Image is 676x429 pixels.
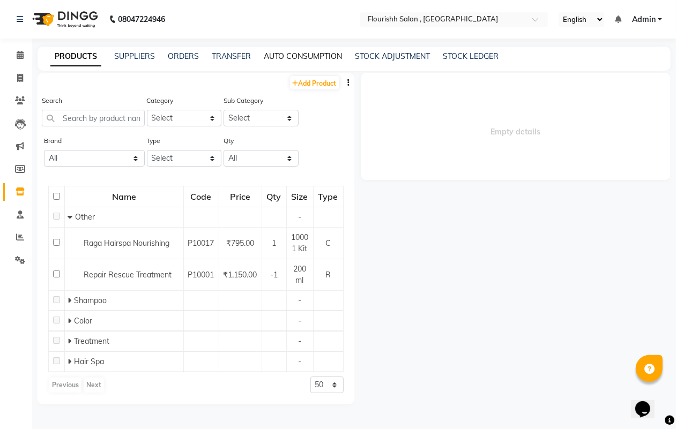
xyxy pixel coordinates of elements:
a: ORDERS [168,51,199,61]
span: Expand Row [68,316,74,326]
span: ₹1,150.00 [224,270,257,280]
span: - [298,357,301,366]
span: ₹795.00 [226,238,254,248]
span: 1 [272,238,276,248]
div: Price [220,187,261,206]
span: Color [74,316,92,326]
span: Expand Row [68,296,74,305]
a: AUTO CONSUMPTION [264,51,342,61]
span: R [325,270,331,280]
b: 08047224946 [118,4,165,34]
label: Qty [224,136,234,146]
span: Hair Spa [74,357,104,366]
span: Admin [632,14,656,25]
span: Collapse Row [68,212,75,222]
span: Expand Row [68,336,74,346]
div: Name [65,187,183,206]
span: -1 [270,270,278,280]
span: Treatment [74,336,109,346]
span: 1000 1 Kit [291,232,308,253]
span: Empty details [361,73,671,180]
span: Other [75,212,95,222]
label: Type [147,136,161,146]
a: Add Product [290,76,339,89]
span: 200 ml [293,264,306,285]
label: Category [147,96,174,106]
span: - [298,212,301,222]
input: Search by product name or code [42,110,145,126]
span: - [298,296,301,305]
a: SUPPLIERS [114,51,155,61]
label: Search [42,96,62,106]
a: STOCK LEDGER [443,51,499,61]
span: C [325,238,331,248]
div: Code [184,187,218,206]
span: P10001 [188,270,214,280]
span: Raga Hairspa Nourishing [84,238,169,248]
a: TRANSFER [212,51,251,61]
a: PRODUCTS [50,47,101,66]
span: - [298,316,301,326]
span: Shampoo [74,296,107,305]
span: Repair Rescue Treatment [84,270,172,280]
span: Expand Row [68,357,74,366]
iframe: chat widget [631,386,665,418]
label: Brand [44,136,62,146]
div: Type [314,187,343,206]
a: STOCK ADJUSTMENT [355,51,430,61]
span: - [298,336,301,346]
div: Qty [263,187,286,206]
img: logo [27,4,101,34]
span: P10017 [188,238,214,248]
label: Sub Category [224,96,263,106]
div: Size [287,187,313,206]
